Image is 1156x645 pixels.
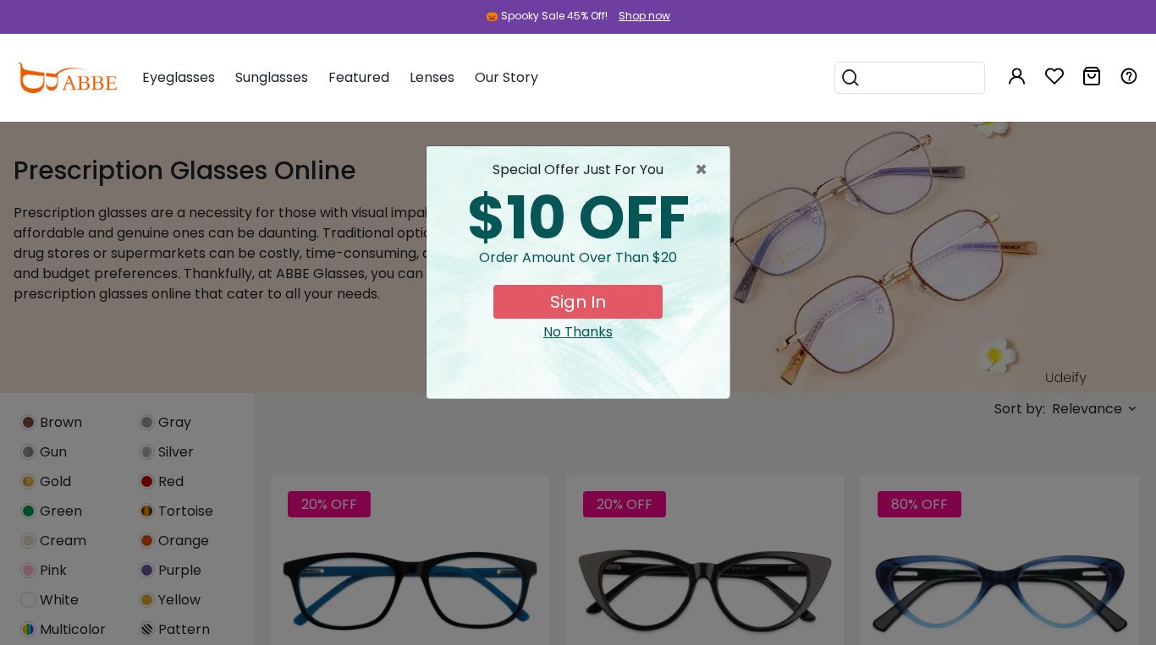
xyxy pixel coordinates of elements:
[328,68,389,87] span: Featured
[486,8,608,24] div: 🎃 Spooky Sale 45% Off!
[610,8,670,23] a: Shop now
[493,285,663,319] button: Sign In
[475,68,538,87] span: Our Story
[440,248,716,285] div: Order amount over than $20
[695,160,716,180] button: Close
[235,68,308,87] span: Sunglasses
[410,68,454,87] span: Lenses
[17,63,117,93] img: abbeglasses.com
[695,160,716,180] span: ×
[440,322,716,342] div: Close
[440,189,716,248] div: $10 OFF
[440,160,716,180] div: special offer just for you
[142,68,215,87] span: Eyeglasses
[619,8,670,24] div: Shop now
